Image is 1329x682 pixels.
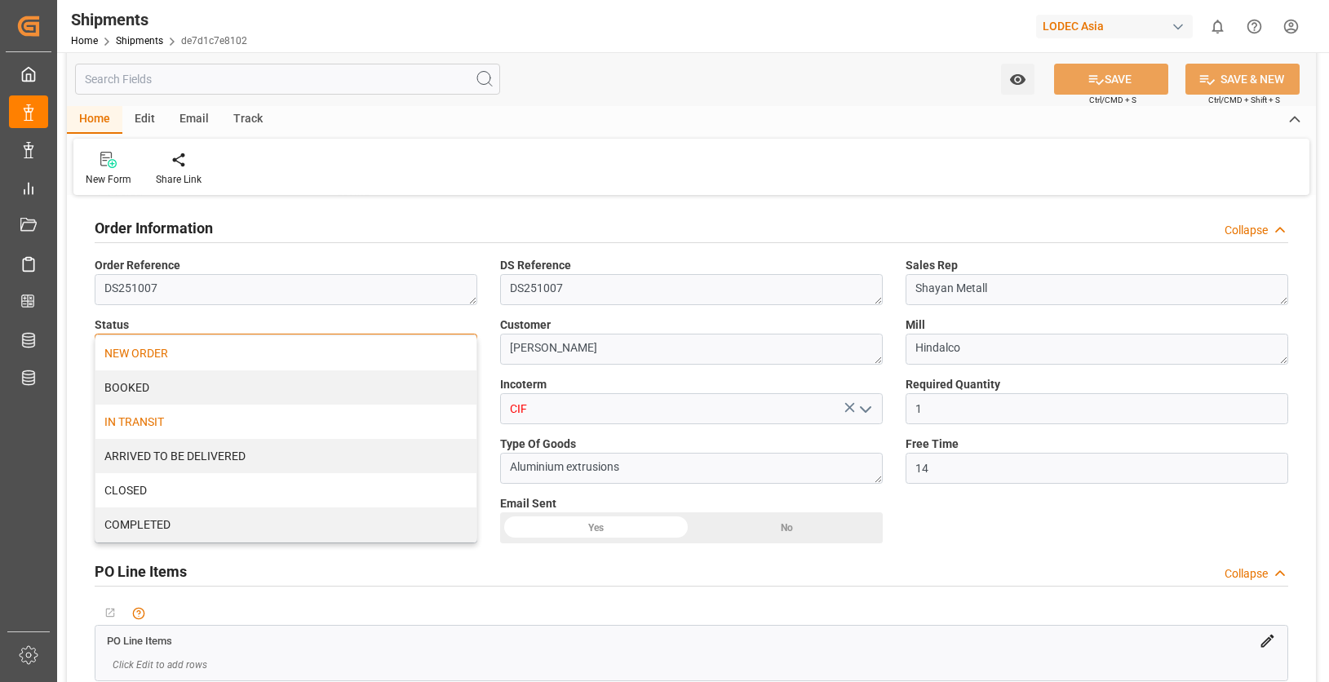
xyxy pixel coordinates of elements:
span: Sales Rep [906,257,958,274]
a: Shipments [116,35,163,46]
textarea: Aluminium extrusions [500,453,883,484]
input: Type to search/select [500,393,883,424]
span: Required Quantity [906,376,1000,393]
button: LODEC Asia [1036,11,1199,42]
div: Share Link [156,172,202,187]
span: Click Edit to add rows [113,658,207,672]
textarea: [PERSON_NAME] [500,334,883,365]
button: SAVE [1054,64,1168,95]
a: Home [71,35,98,46]
span: Free Time [906,436,959,453]
button: open menu [853,396,877,422]
div: IN TRANSIT [95,405,476,439]
textarea: DS251007 [500,274,883,305]
div: Home [67,106,122,134]
div: CLOSED [95,473,476,507]
textarea: Hindalco [906,334,1288,365]
button: close menu [95,334,477,365]
button: SAVE & NEW [1185,64,1300,95]
span: Ctrl/CMD + Shift + S [1208,94,1280,106]
h2: Order Information [95,217,213,239]
span: Mill [906,317,925,334]
div: NEW ORDER [95,336,476,370]
textarea: DS251007 [95,274,477,305]
span: DS Reference [500,257,571,274]
div: Email [167,106,221,134]
button: open menu [1001,64,1034,95]
div: Track [221,106,275,134]
div: BOOKED [95,370,476,405]
div: New Form [86,172,131,187]
div: LODEC Asia [1036,15,1193,38]
input: Search Fields [75,64,500,95]
span: Customer [500,317,551,334]
span: Status [95,317,129,334]
div: Collapse [1225,222,1268,239]
button: Help Center [1236,8,1273,45]
h2: PO Line Items [95,560,187,582]
span: Email Sent [500,495,556,512]
span: Type Of Goods [500,436,576,453]
button: show 0 new notifications [1199,8,1236,45]
div: Yes [500,512,692,543]
span: Incoterm [500,376,547,393]
a: PO Line Items [107,633,172,646]
div: ARRIVED TO BE DELIVERED [95,439,476,473]
div: Edit [122,106,167,134]
span: PO Line Items [107,635,172,647]
div: COMPLETED [95,507,476,542]
div: Shipments [71,7,247,32]
textarea: Shayan Metall [906,274,1288,305]
div: Collapse [1225,565,1268,582]
div: No [692,512,884,543]
span: Order Reference [95,257,180,274]
span: Ctrl/CMD + S [1089,94,1136,106]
